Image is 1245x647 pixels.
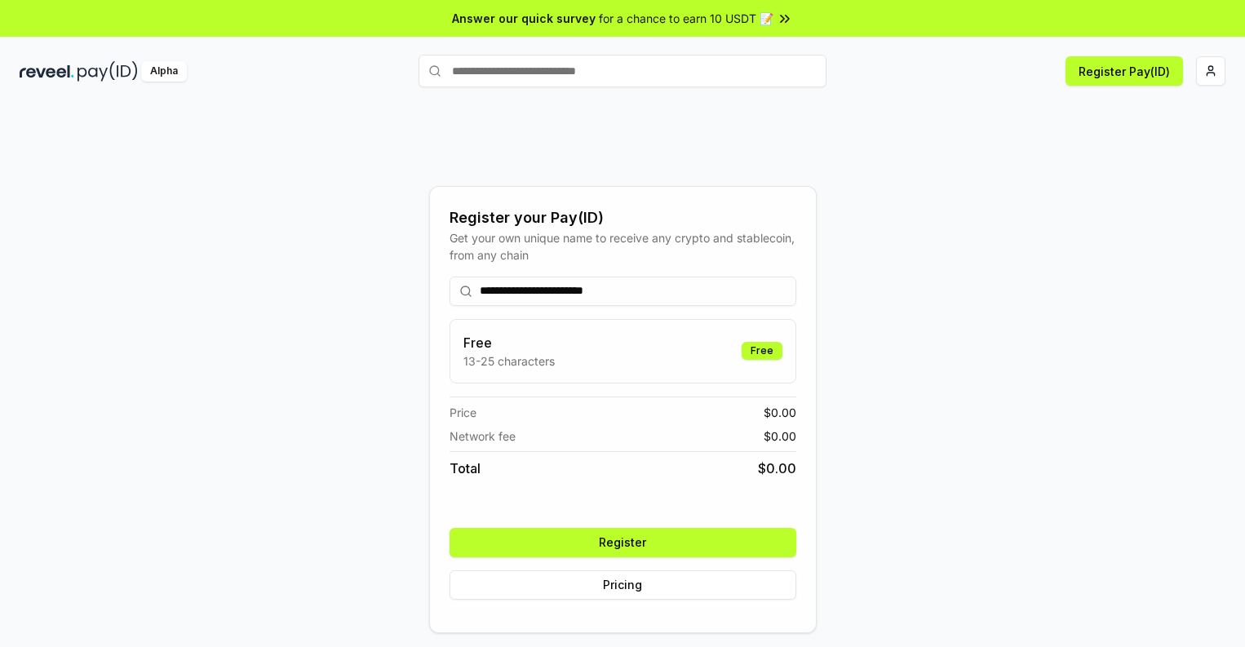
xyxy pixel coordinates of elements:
[463,333,555,352] h3: Free
[599,10,773,27] span: for a chance to earn 10 USDT 📝
[450,459,481,478] span: Total
[764,404,796,421] span: $ 0.00
[450,206,796,229] div: Register your Pay(ID)
[758,459,796,478] span: $ 0.00
[764,428,796,445] span: $ 0.00
[450,229,796,264] div: Get your own unique name to receive any crypto and stablecoin, from any chain
[450,428,516,445] span: Network fee
[463,352,555,370] p: 13-25 characters
[141,61,187,82] div: Alpha
[450,570,796,600] button: Pricing
[450,528,796,557] button: Register
[450,404,476,421] span: Price
[20,61,74,82] img: reveel_dark
[742,342,782,360] div: Free
[1066,56,1183,86] button: Register Pay(ID)
[452,10,596,27] span: Answer our quick survey
[78,61,138,82] img: pay_id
